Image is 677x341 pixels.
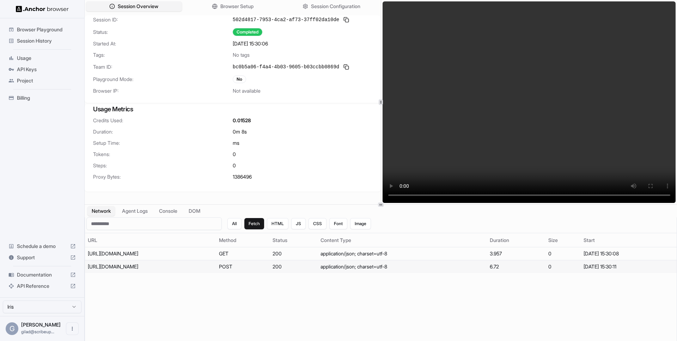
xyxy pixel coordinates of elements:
span: API Keys [17,66,76,73]
span: [DATE] 15:30:06 [233,40,268,47]
span: 1386496 [233,173,252,180]
div: No [233,75,246,83]
td: 3.957 [487,247,545,260]
div: Content Type [321,237,484,244]
span: Session Configuration [311,3,360,10]
span: Project [17,77,76,84]
div: API Reference [6,280,79,292]
button: Font [329,218,347,229]
span: Team ID: [93,63,233,70]
span: bc0b5a06-f4a4-4b03-9605-b03ccbb0869d [233,63,339,70]
div: Usage [6,52,79,64]
td: 6.72 [487,260,545,273]
div: G [6,322,18,335]
span: Status: [93,29,233,36]
span: Documentation [17,271,67,278]
span: 0m 8s [233,128,247,135]
td: GET [216,247,270,260]
span: 502d4817-7953-4ca2-af73-37ff02da10de [233,16,339,23]
td: 0 [545,247,581,260]
span: Schedule a demo [17,243,67,250]
span: Gilad Spitzer [21,322,61,328]
td: 200 [270,247,318,260]
span: 0.01528 [233,117,251,124]
span: Started At: [93,40,233,47]
span: 0 [233,162,236,169]
td: 0 [545,260,581,273]
div: API Keys [6,64,79,75]
span: Billing [17,94,76,101]
div: Support [6,252,79,263]
div: URL [88,237,213,244]
span: API Reference [17,283,67,290]
span: Duration: [93,128,233,135]
div: Schedule a demo [6,241,79,252]
div: Duration [490,237,543,244]
button: DOM [184,206,205,216]
td: 200 [270,260,318,273]
div: Documentation [6,269,79,280]
button: Fetch [244,218,264,229]
div: Session History [6,35,79,46]
span: Setup Time: [93,139,233,147]
button: Console [155,206,182,216]
button: HTML [267,218,288,229]
span: Browser Setup [220,3,254,10]
td: [DATE] 15:30:08 [581,247,677,260]
td: POST [216,260,270,273]
div: https://api.ww.com/privacy-control/v1/check-headers [88,250,194,257]
span: Usage [17,55,76,62]
div: Status [273,237,315,244]
button: All [227,218,242,229]
span: Session ID: [93,16,233,23]
span: Session History [17,37,76,44]
span: Session Overview [118,3,158,10]
span: gilad@scribeup.io [21,329,54,334]
span: Not available [233,87,261,94]
span: ms [233,139,239,147]
button: Agent Logs [118,206,152,216]
span: Browser Playground [17,26,76,33]
button: Open menu [66,322,79,335]
button: Image [350,218,371,229]
button: Network [87,206,115,216]
span: Playground Mode: [93,76,233,83]
span: Steps: [93,162,233,169]
div: Billing [6,92,79,104]
span: Credits Used: [93,117,233,124]
div: Method [219,237,267,244]
button: CSS [309,218,327,229]
span: 0 [233,151,236,158]
div: Project [6,75,79,86]
span: Tags: [93,51,233,58]
img: Anchor Logo [16,6,69,12]
span: No tags [233,51,250,58]
div: https://api.ww.com/account/v1/check/login?market=en-US [88,263,194,270]
span: Support [17,254,67,261]
span: Proxy Bytes: [93,173,233,180]
span: Browser IP: [93,87,233,94]
span: Tokens: [93,151,233,158]
div: Size [548,237,578,244]
td: application/json; charset=utf-8 [318,247,487,260]
div: Browser Playground [6,24,79,35]
td: application/json; charset=utf-8 [318,260,487,273]
div: Start [584,237,674,244]
div: Completed [233,28,262,36]
td: [DATE] 15:30:11 [581,260,677,273]
button: JS [291,218,306,229]
h3: Usage Metrics [93,104,372,114]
